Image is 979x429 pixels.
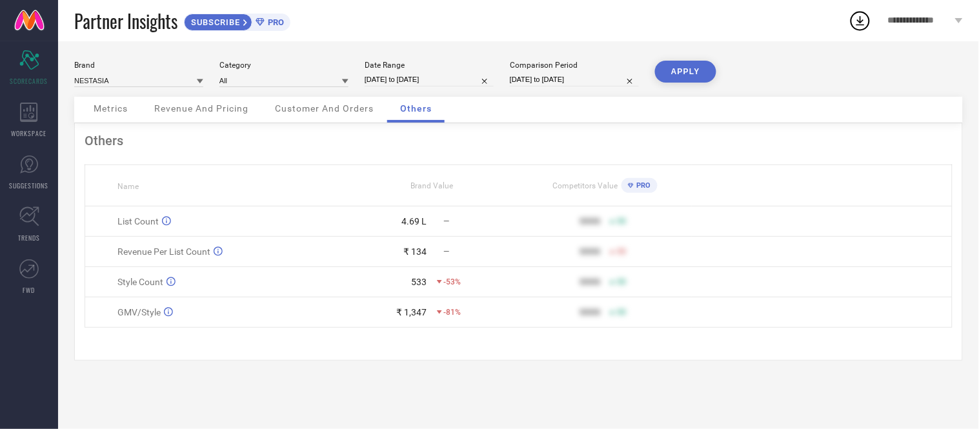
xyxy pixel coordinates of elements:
span: -81% [444,308,461,317]
span: — [444,217,450,226]
div: Brand [74,61,203,70]
span: Competitors Value [553,181,618,190]
span: GMV/Style [117,307,161,317]
span: SUGGESTIONS [10,181,49,190]
span: 50 [617,247,626,256]
div: 533 [412,277,427,287]
div: ₹ 1,347 [397,307,427,317]
span: Brand Value [410,181,453,190]
input: Select date range [365,73,494,86]
span: FWD [23,285,35,295]
div: 9999 [580,307,600,317]
span: WORKSPACE [12,128,47,138]
span: Revenue Per List Count [117,246,210,257]
span: SCORECARDS [10,76,48,86]
span: Name [117,182,139,191]
div: 9999 [580,246,600,257]
span: PRO [634,181,651,190]
input: Select comparison period [510,73,639,86]
span: 50 [617,277,626,286]
div: Comparison Period [510,61,639,70]
a: SUBSCRIBEPRO [184,10,290,31]
div: Category [219,61,348,70]
span: Customer And Orders [275,103,374,114]
span: -53% [444,277,461,286]
span: 50 [617,308,626,317]
span: 50 [617,217,626,226]
div: 4.69 L [402,216,427,226]
div: Open download list [849,9,872,32]
div: ₹ 134 [404,246,427,257]
div: Date Range [365,61,494,70]
span: TRENDS [18,233,40,243]
span: — [444,247,450,256]
div: 9999 [580,277,600,287]
span: PRO [265,17,284,27]
span: Partner Insights [74,8,177,34]
span: Revenue And Pricing [154,103,248,114]
span: Metrics [94,103,128,114]
div: 9999 [580,216,600,226]
div: Others [85,133,953,148]
span: List Count [117,216,159,226]
span: Others [400,103,432,114]
span: Style Count [117,277,163,287]
button: APPLY [655,61,716,83]
span: SUBSCRIBE [185,17,243,27]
